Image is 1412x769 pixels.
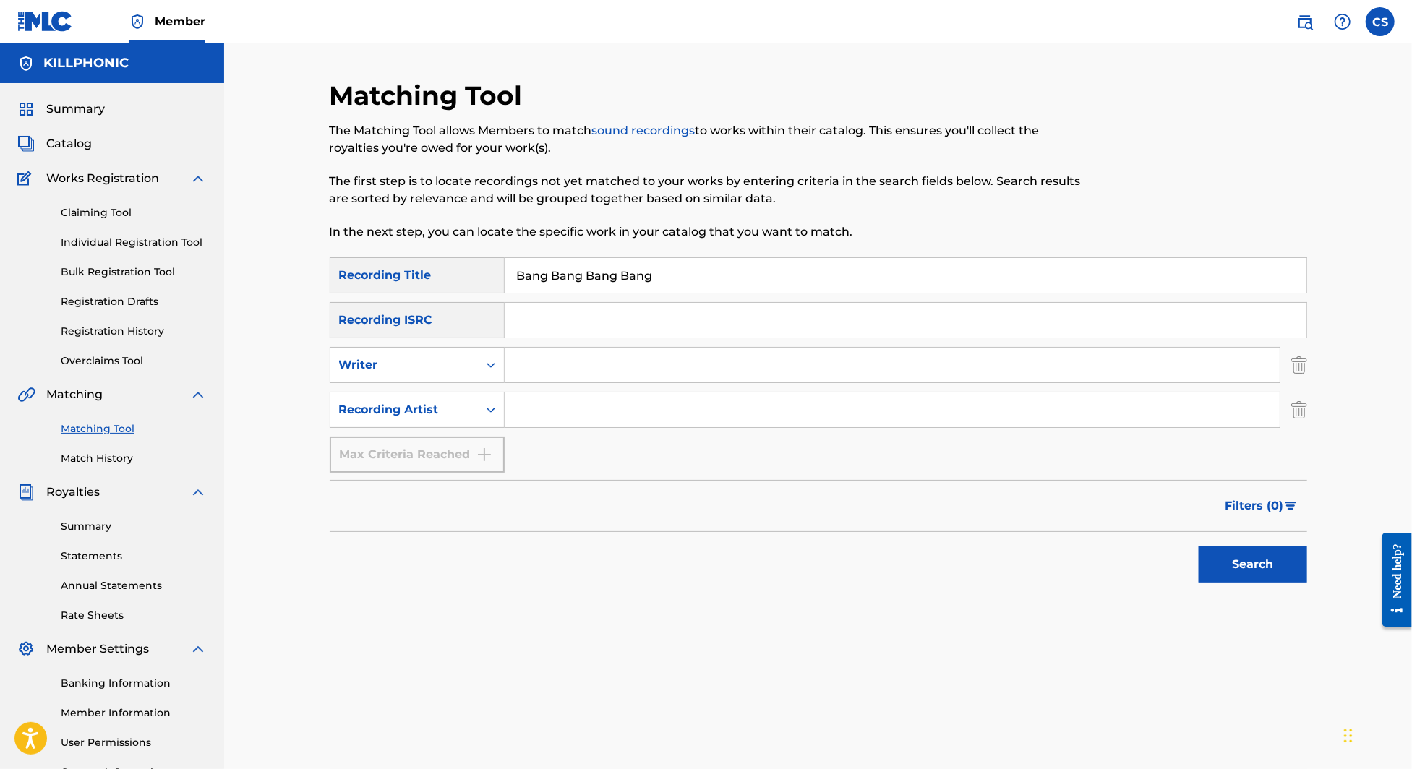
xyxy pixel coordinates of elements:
img: expand [189,386,207,403]
span: Member [155,13,205,30]
a: sound recordings [592,124,696,137]
a: Individual Registration Tool [61,235,207,250]
img: MLC Logo [17,11,73,32]
div: Recording Artist [339,401,469,418]
img: Summary [17,100,35,118]
img: Accounts [17,55,35,72]
iframe: Resource Center [1372,522,1412,638]
button: Filters (0) [1217,488,1307,524]
a: User Permissions [61,735,207,750]
div: Help [1328,7,1357,36]
div: User Menu [1366,7,1395,36]
a: Statements [61,549,207,564]
img: expand [189,170,207,187]
span: Works Registration [46,170,159,187]
span: Summary [46,100,105,118]
span: Member Settings [46,640,149,658]
img: search [1296,13,1314,30]
p: The Matching Tool allows Members to match to works within their catalog. This ensures you'll coll... [330,122,1082,157]
span: Matching [46,386,103,403]
div: Drag [1344,714,1353,757]
a: Banking Information [61,676,207,691]
a: Bulk Registration Tool [61,265,207,280]
a: Claiming Tool [61,205,207,220]
a: Annual Statements [61,578,207,593]
a: Registration Drafts [61,294,207,309]
form: Search Form [330,257,1307,590]
span: Filters ( 0 ) [1225,497,1284,515]
a: SummarySummary [17,100,105,118]
img: Delete Criterion [1291,392,1307,428]
img: Royalties [17,484,35,501]
img: expand [189,640,207,658]
a: Registration History [61,324,207,339]
img: Member Settings [17,640,35,658]
img: Top Rightsholder [129,13,146,30]
a: Matching Tool [61,421,207,437]
img: expand [189,484,207,501]
img: Matching [17,386,35,403]
p: The first step is to locate recordings not yet matched to your works by entering criteria in the ... [330,173,1082,207]
span: Royalties [46,484,100,501]
a: Overclaims Tool [61,353,207,369]
h5: KILLPHONIC [43,55,129,72]
iframe: Chat Widget [1340,700,1412,769]
h2: Matching Tool [330,80,530,112]
a: Member Information [61,705,207,721]
a: Rate Sheets [61,608,207,623]
img: Catalog [17,135,35,152]
img: help [1334,13,1351,30]
img: filter [1285,502,1297,510]
button: Search [1199,546,1307,583]
a: Match History [61,451,207,466]
span: Catalog [46,135,92,152]
a: Summary [61,519,207,534]
div: Writer [339,356,469,374]
img: Works Registration [17,170,36,187]
a: Public Search [1291,7,1319,36]
a: CatalogCatalog [17,135,92,152]
img: Delete Criterion [1291,347,1307,383]
p: In the next step, you can locate the specific work in your catalog that you want to match. [330,223,1082,241]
